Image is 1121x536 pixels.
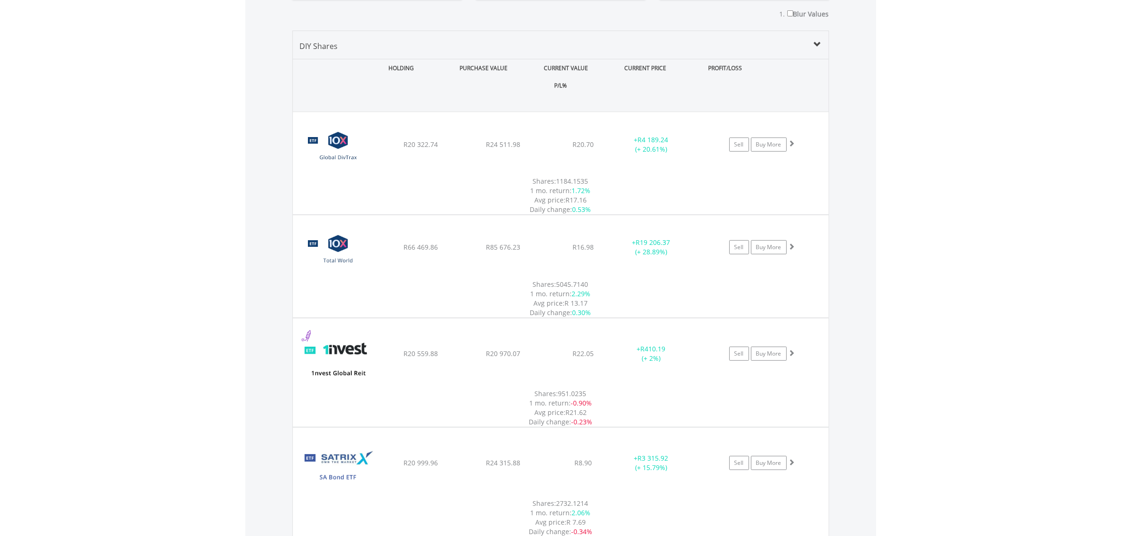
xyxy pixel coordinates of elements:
[486,349,520,358] span: R20 970.07
[558,389,587,398] span: 951.0235
[608,59,683,77] div: CURRENT PRICE
[531,186,572,195] span: 1 mo. return:
[573,243,594,252] span: R16.98
[616,344,687,363] div: + (+ 2%)
[530,205,573,214] span: Daily change:
[556,499,589,508] span: 2732.1214
[403,140,438,149] span: R20 322.74
[444,59,524,77] div: PURCHASE VALUE
[572,186,591,195] span: 1.72%
[298,124,379,174] img: TFSA.GLODIV.png
[529,417,571,426] span: Daily change:
[573,308,591,317] span: 0.30%
[793,9,829,18] span: Blur Values
[534,408,565,417] span: Avg price:
[531,289,572,298] span: 1 mo. return:
[298,439,379,496] img: TFSA.STXGOV.png
[486,140,520,149] span: R24 511.98
[729,456,749,470] a: Sell
[293,77,829,94] div: P/L%
[729,240,749,254] a: Sell
[573,140,594,149] span: R20.70
[565,299,588,308] span: R 13.17
[751,347,787,361] a: Buy More
[571,417,592,426] span: -0.23%
[486,243,520,252] span: R85 676.23
[574,458,592,467] span: R8.90
[571,527,592,536] span: -0.34%
[566,518,586,527] span: R 7.69
[533,280,556,289] span: Shares:
[636,238,670,247] span: R19 206.37
[751,138,787,152] a: Buy More
[533,177,556,186] span: Shares:
[298,330,379,387] img: TFSA.ETFGRE.png
[637,135,668,144] span: R4 189.24
[530,308,573,317] span: Daily change:
[298,227,379,277] img: TFSA.GLOBAL.png
[571,398,592,407] span: -0.90%
[535,518,566,527] span: Avg price:
[640,344,665,353] span: R410.19
[572,289,591,298] span: 2.29%
[356,59,442,77] div: HOLDING
[729,347,749,361] a: Sell
[403,349,438,358] span: R20 559.88
[565,408,587,417] span: R21.62
[616,454,687,472] div: + (+ 15.79%)
[616,238,687,257] div: + (+ 28.89%)
[637,454,668,463] span: R3 315.92
[556,280,589,289] span: 5045.7140
[685,59,766,77] div: PROFIT/LOSS
[751,240,787,254] a: Buy More
[300,41,338,51] span: DIY Shares
[556,177,589,186] span: 1184.1535
[565,195,587,204] span: R17.16
[535,389,558,398] span: Shares:
[533,299,565,308] span: Avg price:
[573,205,591,214] span: 0.53%
[616,135,687,154] div: + (+ 20.61%)
[486,458,520,467] span: R24 315.88
[751,456,787,470] a: Buy More
[531,508,572,517] span: 1 mo. return:
[573,349,594,358] span: R22.05
[403,458,438,467] span: R20 999.96
[533,499,556,508] span: Shares:
[526,59,606,77] div: CURRENT VALUE
[729,138,749,152] a: Sell
[572,508,591,517] span: 2.06%
[534,195,565,204] span: Avg price:
[403,243,438,252] span: R66 469.86
[529,527,571,536] span: Daily change:
[529,398,571,407] span: 1 mo. return:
